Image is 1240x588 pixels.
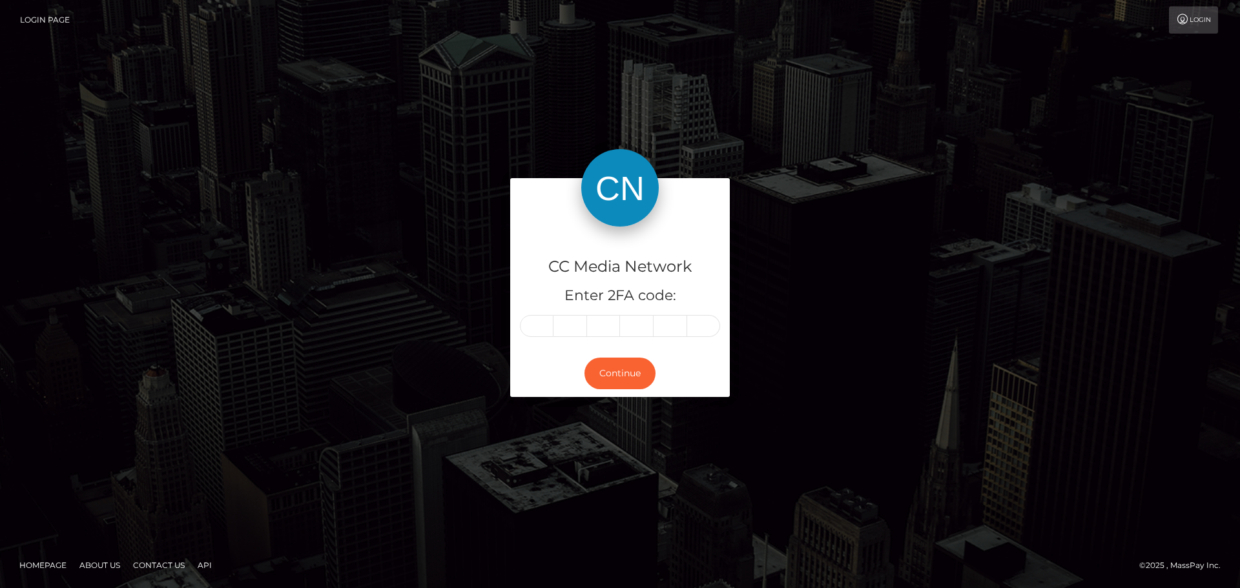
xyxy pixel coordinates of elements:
[520,256,720,278] h4: CC Media Network
[520,286,720,306] h5: Enter 2FA code:
[20,6,70,34] a: Login Page
[192,555,217,575] a: API
[14,555,72,575] a: Homepage
[74,555,125,575] a: About Us
[1139,558,1230,573] div: © 2025 , MassPay Inc.
[128,555,190,575] a: Contact Us
[1169,6,1218,34] a: Login
[581,149,659,227] img: CC Media Network
[584,358,656,389] button: Continue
